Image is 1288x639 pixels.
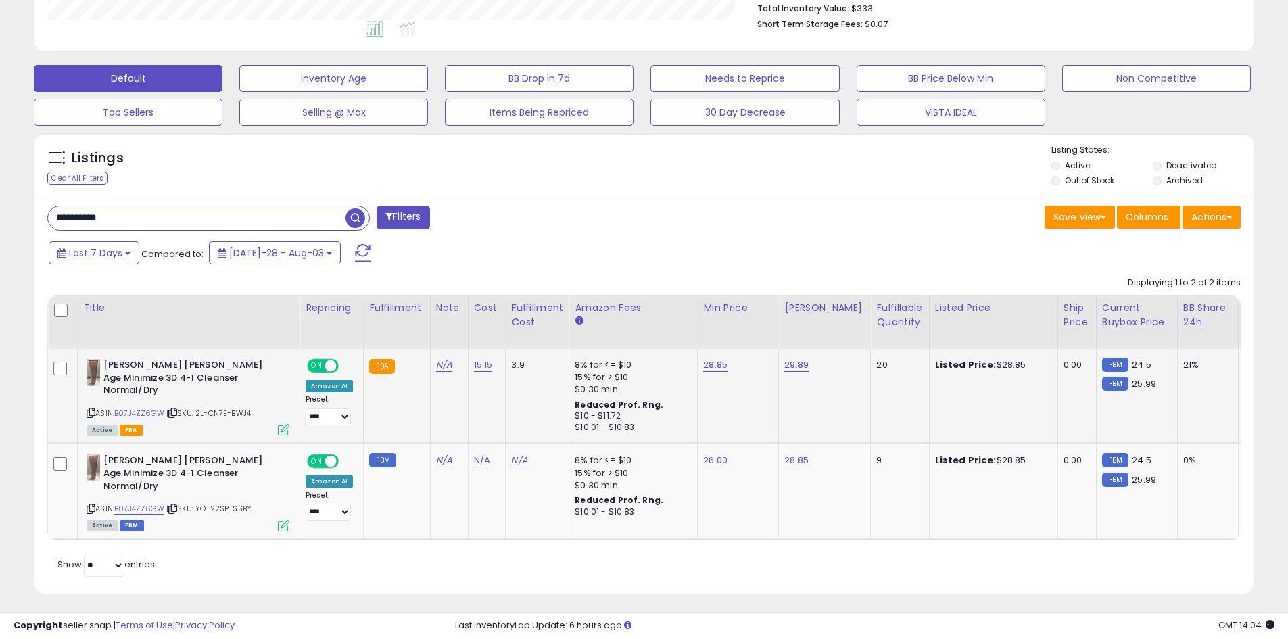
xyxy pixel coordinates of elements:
[103,359,268,400] b: [PERSON_NAME] [PERSON_NAME] Age Minimize 3D 4-1 Cleanser Normal/Dry
[308,456,325,467] span: ON
[1065,174,1114,186] label: Out of Stock
[49,241,139,264] button: Last 7 Days
[1045,206,1115,229] button: Save View
[369,359,394,374] small: FBA
[876,454,918,467] div: 9
[120,425,143,436] span: FBA
[436,454,452,467] a: N/A
[575,454,687,467] div: 8% for <= $10
[103,454,268,496] b: [PERSON_NAME] [PERSON_NAME] Age Minimize 3D 4-1 Cleanser Normal/Dry
[1065,160,1090,171] label: Active
[87,454,100,481] img: 216q6+wGYkL._SL40_.jpg
[1132,454,1151,467] span: 24.5
[175,619,235,632] a: Privacy Policy
[575,422,687,433] div: $10.01 - $10.83
[575,371,687,383] div: 15% for > $10
[436,358,452,372] a: N/A
[1102,453,1128,467] small: FBM
[116,619,173,632] a: Terms of Use
[757,18,863,30] b: Short Term Storage Fees:
[703,301,773,315] div: Min Price
[474,454,490,467] a: N/A
[876,359,918,371] div: 20
[935,358,997,371] b: Listed Price:
[1183,454,1228,467] div: 0%
[337,360,358,372] span: OFF
[69,246,122,260] span: Last 7 Days
[445,99,634,126] button: Items Being Repriced
[1102,473,1128,487] small: FBM
[306,491,353,521] div: Preset:
[1166,160,1217,171] label: Deactivated
[306,395,353,425] div: Preset:
[34,99,222,126] button: Top Sellers
[857,99,1045,126] button: VISTA IDEAL
[209,241,341,264] button: [DATE]-28 - Aug-03
[575,506,687,518] div: $10.01 - $10.83
[1132,358,1151,371] span: 24.5
[757,3,849,14] b: Total Inventory Value:
[935,454,997,467] b: Listed Price:
[306,475,353,488] div: Amazon AI
[1183,301,1233,329] div: BB Share 24h.
[114,503,164,515] a: B07J4ZZ6GW
[1102,377,1128,391] small: FBM
[308,360,325,372] span: ON
[114,408,164,419] a: B07J4ZZ6GW
[876,301,923,329] div: Fulfillable Quantity
[1064,454,1086,467] div: 0.00
[575,494,663,506] b: Reduced Prof. Rng.
[865,18,888,30] span: $0.07
[306,380,353,392] div: Amazon AI
[474,301,500,315] div: Cost
[445,65,634,92] button: BB Drop in 7d
[369,453,396,467] small: FBM
[935,301,1052,315] div: Listed Price
[1218,619,1274,632] span: 2025-08-12 14:04 GMT
[575,479,687,492] div: $0.30 min
[306,301,358,315] div: Repricing
[1117,206,1180,229] button: Columns
[377,206,429,229] button: Filters
[1132,377,1156,390] span: 25.99
[337,456,358,467] span: OFF
[1062,65,1251,92] button: Non Competitive
[575,315,583,327] small: Amazon Fees.
[784,358,809,372] a: 29.89
[703,454,728,467] a: 26.00
[575,301,692,315] div: Amazon Fees
[1126,210,1168,224] span: Columns
[784,454,809,467] a: 28.85
[1183,359,1228,371] div: 21%
[14,619,235,632] div: seller snap | |
[1051,144,1254,157] p: Listing States:
[650,99,839,126] button: 30 Day Decrease
[1064,301,1091,329] div: Ship Price
[229,246,324,260] span: [DATE]-28 - Aug-03
[511,454,527,467] a: N/A
[166,408,251,419] span: | SKU: 2L-CN7E-BWJ4
[87,425,118,436] span: All listings currently available for purchase on Amazon
[57,558,155,571] span: Show: entries
[47,172,108,185] div: Clear All Filters
[1183,206,1241,229] button: Actions
[1132,473,1156,486] span: 25.99
[474,358,493,372] a: 15.15
[1128,277,1241,289] div: Displaying 1 to 2 of 2 items
[1102,301,1172,329] div: Current Buybox Price
[575,383,687,396] div: $0.30 min
[87,454,289,529] div: ASIN:
[455,619,1274,632] div: Last InventoryLab Update: 6 hours ago.
[1064,359,1086,371] div: 0.00
[87,520,118,531] span: All listings currently available for purchase on Amazon
[87,359,100,386] img: 216q6+wGYkL._SL40_.jpg
[784,301,865,315] div: [PERSON_NAME]
[511,359,558,371] div: 3.9
[120,520,144,531] span: FBM
[369,301,424,315] div: Fulfillment
[575,359,687,371] div: 8% for <= $10
[1166,174,1203,186] label: Archived
[87,359,289,434] div: ASIN:
[1102,358,1128,372] small: FBM
[575,467,687,479] div: 15% for > $10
